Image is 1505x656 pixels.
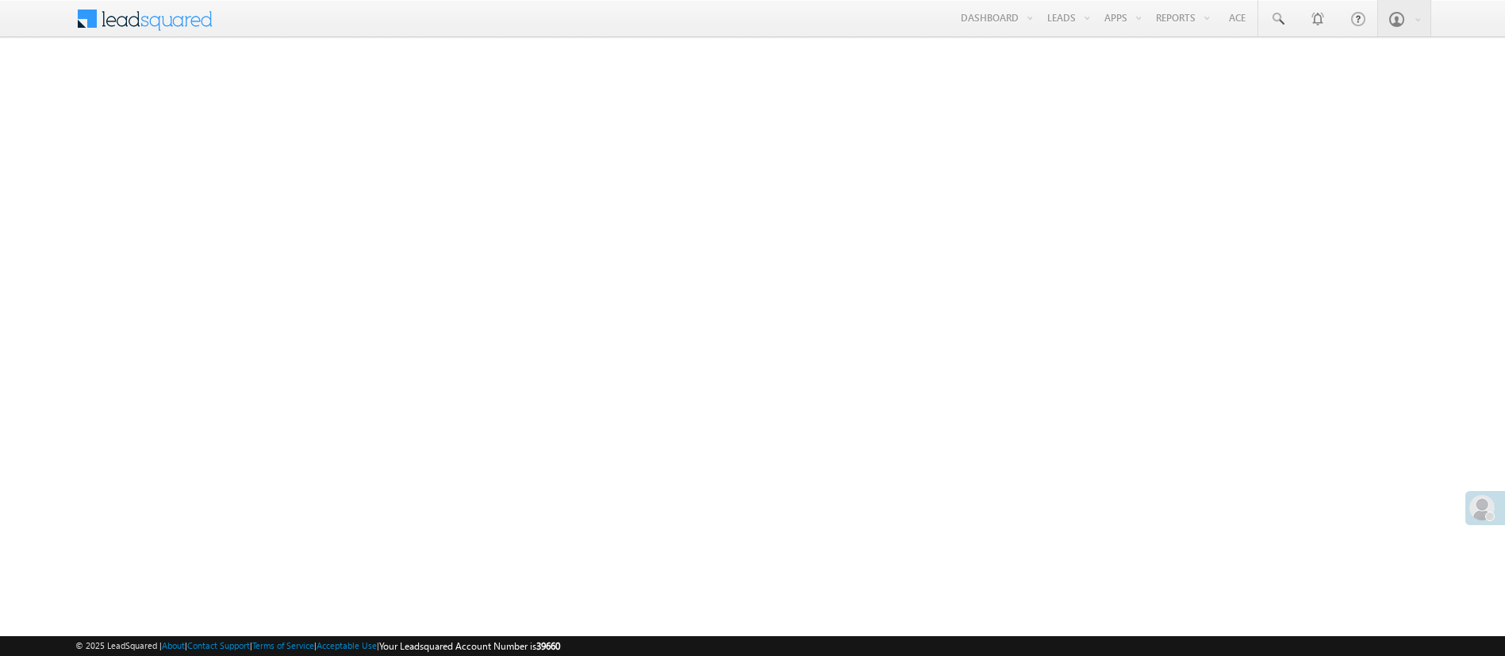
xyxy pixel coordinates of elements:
[317,640,377,650] a: Acceptable Use
[379,640,560,652] span: Your Leadsquared Account Number is
[536,640,560,652] span: 39660
[162,640,185,650] a: About
[252,640,314,650] a: Terms of Service
[187,640,250,650] a: Contact Support
[75,639,560,654] span: © 2025 LeadSquared | | | | |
